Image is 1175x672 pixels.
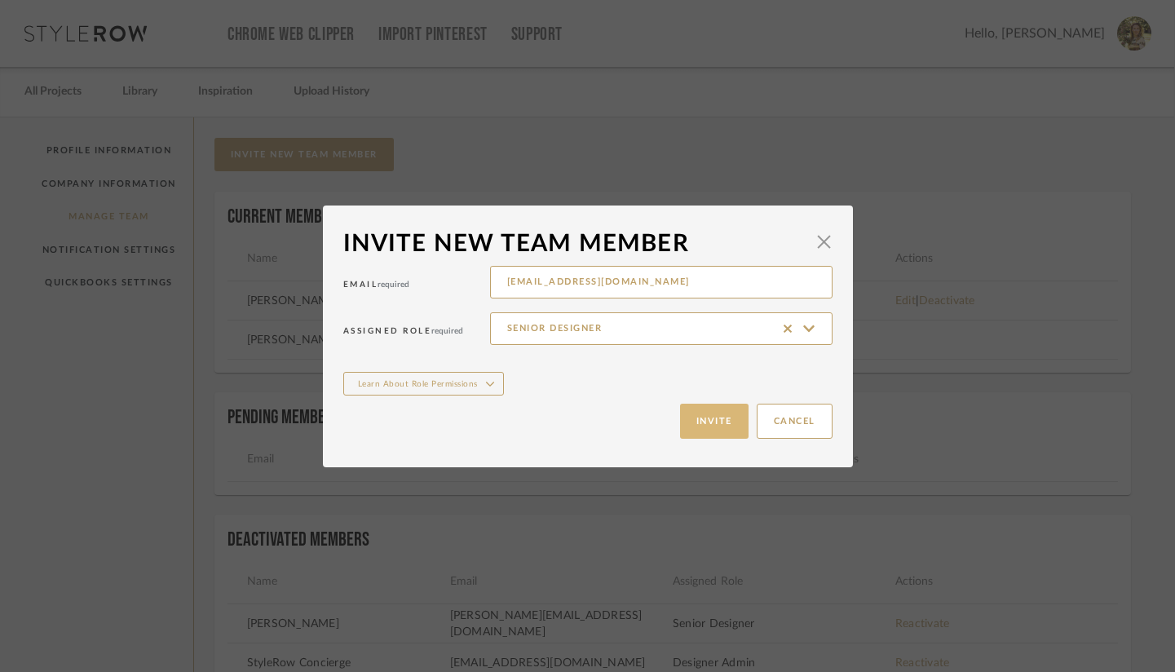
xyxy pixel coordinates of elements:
[343,276,490,293] div: Email
[343,323,490,339] div: Assigned Role
[343,372,505,396] button: Learn About Role Permissions
[757,404,833,439] button: Cancel
[378,281,409,289] span: required
[343,226,808,262] div: Invite new team member
[680,404,749,439] button: Invite
[343,226,833,262] dialog-header: Invite new team member
[808,226,841,259] button: Close
[431,327,463,335] span: required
